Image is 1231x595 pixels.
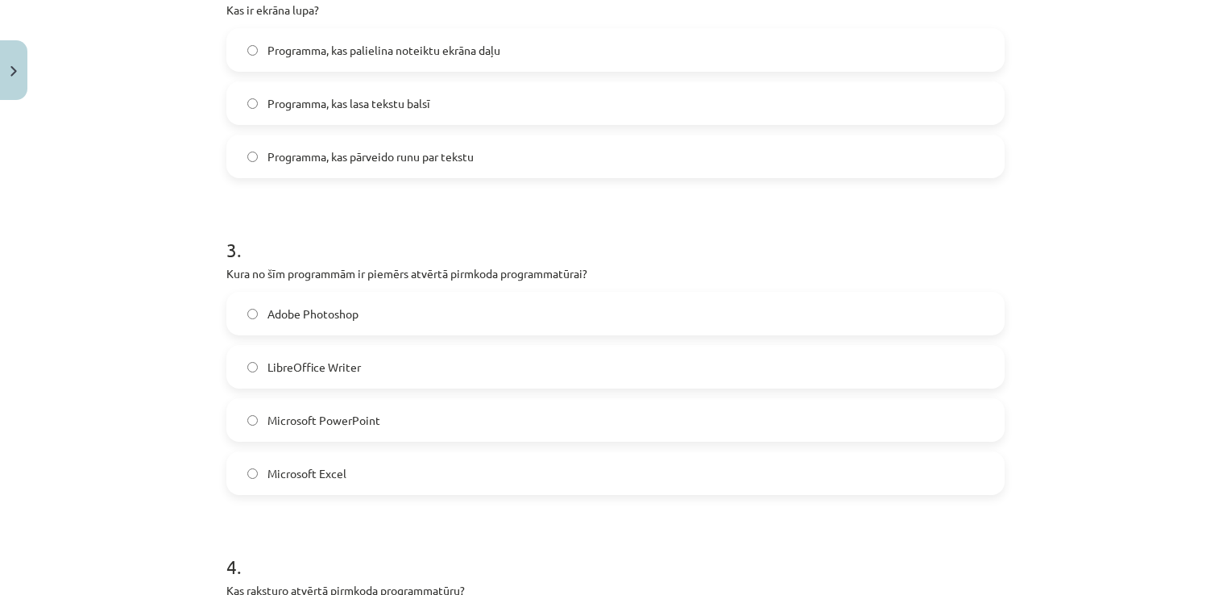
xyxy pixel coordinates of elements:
input: Microsoft PowerPoint [247,415,258,426]
h1: 4 . [226,527,1005,577]
input: Programma, kas pārveido runu par tekstu [247,152,258,162]
span: Programma, kas pārveido runu par tekstu [267,148,474,165]
input: Programma, kas lasa tekstu balsī [247,98,258,109]
p: Kas ir ekrāna lupa? [226,2,1005,19]
h1: 3 . [226,210,1005,260]
input: LibreOffice Writer [247,362,258,372]
span: LibreOffice Writer [267,359,361,376]
span: Microsoft PowerPoint [267,412,380,429]
span: Programma, kas palielina noteiktu ekrāna daļu [267,42,500,59]
span: Adobe Photoshop [267,306,359,322]
span: Microsoft Excel [267,465,346,482]
input: Microsoft Excel [247,468,258,479]
p: Kura no šīm programmām ir piemērs atvērtā pirmkoda programmatūrai? [226,265,1005,282]
input: Adobe Photoshop [247,309,258,319]
input: Programma, kas palielina noteiktu ekrāna daļu [247,45,258,56]
span: Programma, kas lasa tekstu balsī [267,95,430,112]
img: icon-close-lesson-0947bae3869378f0d4975bcd49f059093ad1ed9edebbc8119c70593378902aed.svg [10,66,17,77]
